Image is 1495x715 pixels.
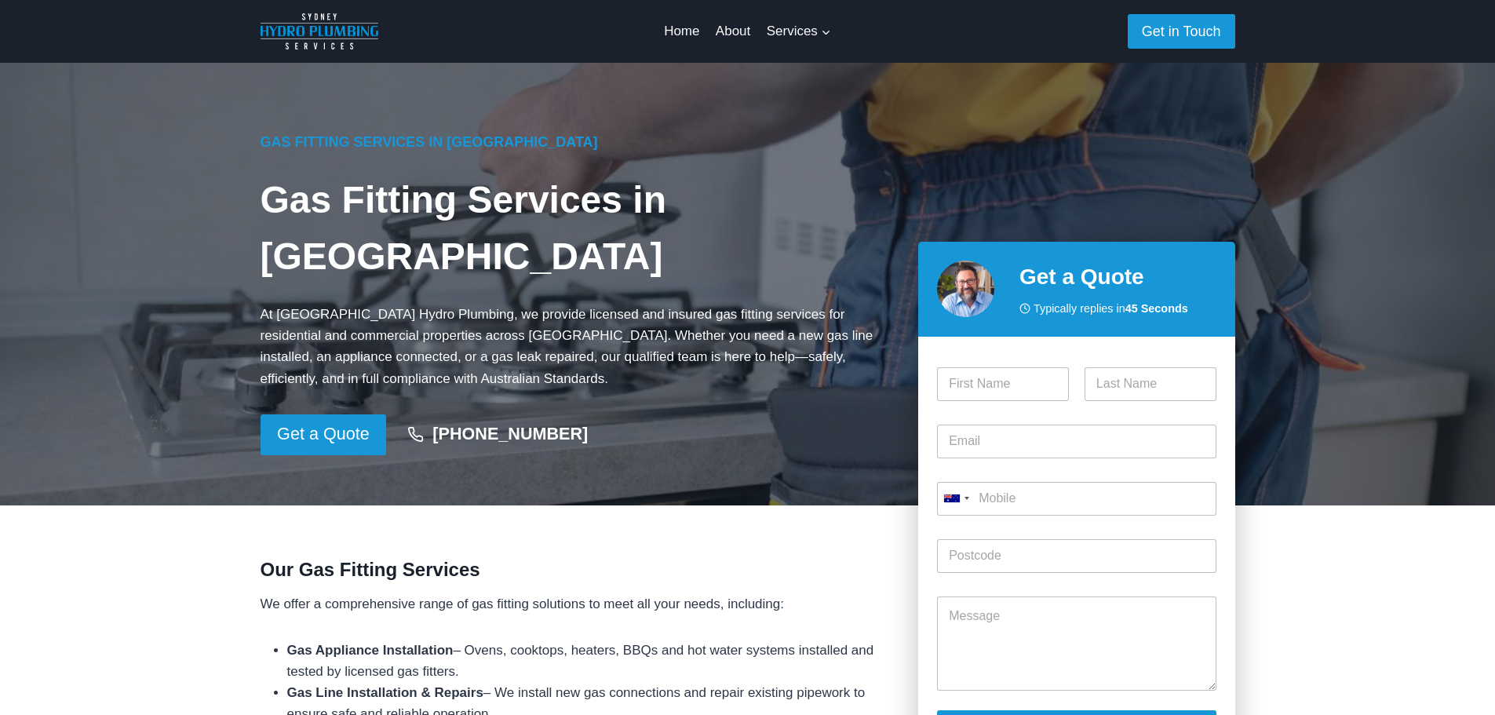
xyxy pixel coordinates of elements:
a: Get a Quote [261,414,387,455]
nav: Primary Navigation [656,13,839,50]
h1: Gas Fitting Services in [GEOGRAPHIC_DATA] [261,172,894,285]
p: We offer a comprehensive range of gas fitting solutions to meet all your needs, including: [261,593,894,615]
strong: 45 Seconds [1125,302,1188,315]
a: Home [656,13,708,50]
strong: [PHONE_NUMBER] [432,424,588,443]
span: Typically replies in [1034,300,1188,318]
button: Selected country [937,482,975,516]
a: About [708,13,759,50]
a: [PHONE_NUMBER] [392,417,603,453]
strong: Our Gas Fitting Services [261,559,480,580]
input: Email [937,425,1216,458]
a: Services [758,13,839,50]
input: Last Name [1085,367,1216,401]
p: At [GEOGRAPHIC_DATA] Hydro Plumbing, we provide licensed and insured gas fitting services for res... [261,304,894,389]
img: Sydney Hydro Plumbing Logo [261,13,378,49]
li: – Ovens, cooktops, heaters, BBQs and hot water systems installed and tested by licensed gas fitters. [287,640,894,682]
span: Get a Quote [277,421,370,448]
input: Postcode [937,539,1216,573]
strong: Gas Line Installation & Repairs [287,685,483,700]
h2: Get a Quote [1019,261,1216,294]
input: First Name [937,367,1069,401]
strong: Gas Appliance Installation [287,643,454,658]
span: Services [767,20,831,42]
a: Get in Touch [1128,14,1235,48]
input: Mobile [937,482,1216,516]
h6: Gas Fitting Services in [GEOGRAPHIC_DATA] [261,132,894,153]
